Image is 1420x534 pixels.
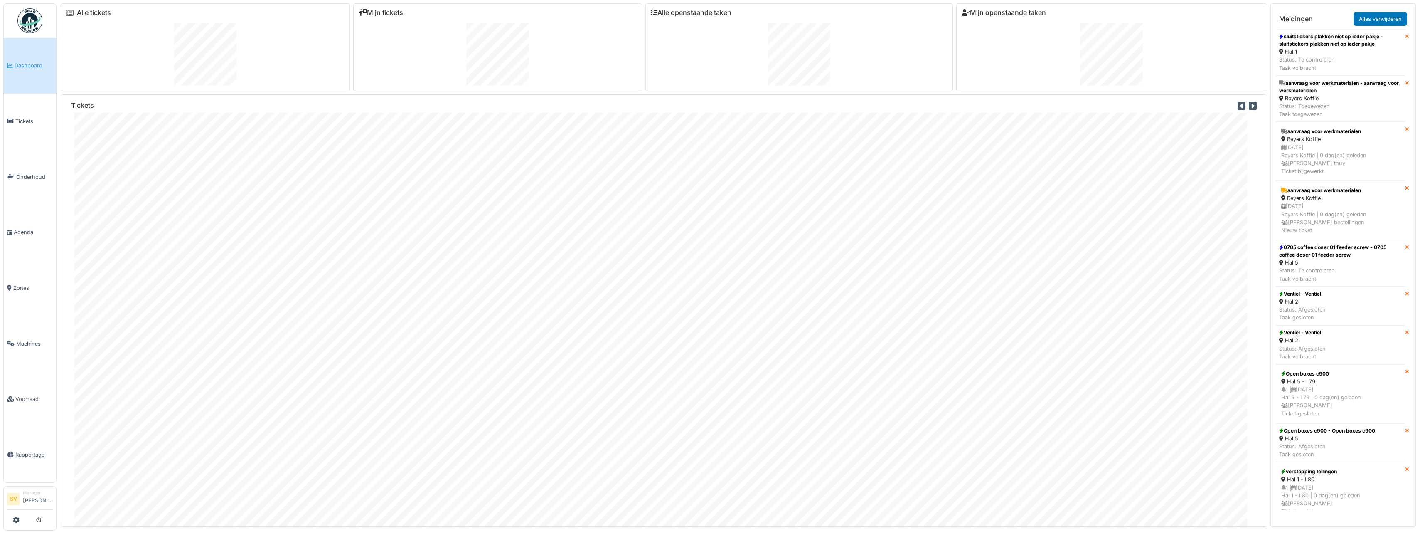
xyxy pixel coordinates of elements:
div: sluitstickers plakken niet op ieder pakje - sluitstickers plakken niet op ieder pakje [1279,33,1402,48]
div: [DATE] Beyers Koffie | 0 dag(en) geleden [PERSON_NAME] bestellingen Nieuw ticket [1281,202,1400,234]
div: Manager [23,490,53,496]
div: 0705 coffee doser 01 feeder screw - 0705 coffee doser 01 feeder screw [1279,244,1402,259]
div: 1 | [DATE] Hal 1 - L80 | 0 dag(en) geleden [PERSON_NAME] Ticket gesloten [1281,484,1400,516]
li: [PERSON_NAME] [23,490,53,508]
div: 1 | [DATE] Hal 5 - L79 | 0 dag(en) geleden [PERSON_NAME] Ticket gesloten [1281,386,1400,418]
a: Agenda [4,205,56,260]
div: Open boxes c900 [1281,370,1400,378]
li: SV [7,493,20,505]
a: Open boxes c900 Hal 5 - L79 1 |[DATE]Hal 5 - L79 | 0 dag(en) geleden [PERSON_NAME]Ticket gesloten [1276,364,1405,423]
a: Alle tickets [77,9,111,17]
div: Beyers Koffie [1279,94,1402,102]
div: [DATE] Beyers Koffie | 0 dag(en) geleden [PERSON_NAME] thuy Ticket bijgewerkt [1281,143,1400,176]
div: verstopping tellingen [1281,468,1400,475]
div: Status: Afgesloten Taak gesloten [1279,306,1326,321]
a: Ventiel - Ventiel Hal 2 Status: AfgeslotenTaak volbracht [1276,325,1405,364]
div: Status: Afgesloten Taak volbracht [1279,345,1326,361]
div: Hal 2 [1279,336,1326,344]
span: Dashboard [15,62,53,69]
a: Tickets [4,94,56,149]
a: Voorraad [4,371,56,427]
a: Alles verwijderen [1354,12,1407,26]
a: SV Manager[PERSON_NAME] [7,490,53,510]
a: Alle openstaande taken [651,9,731,17]
div: Status: Afgesloten Taak gesloten [1279,443,1375,458]
a: sluitstickers plakken niet op ieder pakje - sluitstickers plakken niet op ieder pakje Hal 1 Statu... [1276,29,1405,76]
span: Voorraad [15,395,53,403]
div: Ventiel - Ventiel [1279,290,1326,298]
div: Hal 5 - L79 [1281,378,1400,386]
div: aanvraag voor werkmaterialen [1281,187,1400,194]
a: Ventiel - Ventiel Hal 2 Status: AfgeslotenTaak gesloten [1276,287,1405,326]
div: Status: Te controleren Taak volbracht [1279,56,1402,72]
a: aanvraag voor werkmaterialen - aanvraag voor werkmaterialen Beyers Koffie Status: ToegewezenTaak ... [1276,76,1405,122]
span: Onderhoud [16,173,53,181]
div: aanvraag voor werkmaterialen [1281,128,1400,135]
a: Rapportage [4,427,56,483]
span: Tickets [15,117,53,125]
div: Hal 5 [1279,259,1402,267]
a: Zones [4,260,56,316]
div: aanvraag voor werkmaterialen - aanvraag voor werkmaterialen [1279,79,1402,94]
h6: Meldingen [1279,15,1313,23]
a: Mijn tickets [359,9,403,17]
div: Hal 1 [1279,48,1402,56]
a: Mijn openstaande taken [962,9,1046,17]
div: Hal 2 [1279,298,1326,306]
div: Beyers Koffie [1281,135,1400,143]
a: aanvraag voor werkmaterialen Beyers Koffie [DATE]Beyers Koffie | 0 dag(en) geleden [PERSON_NAME] ... [1276,122,1405,181]
div: Hal 1 - L80 [1281,475,1400,483]
h6: Tickets [71,101,94,109]
div: Beyers Koffie [1281,194,1400,202]
a: Dashboard [4,38,56,94]
a: verstopping tellingen Hal 1 - L80 1 |[DATE]Hal 1 - L80 | 0 dag(en) geleden [PERSON_NAME]Ticket ge... [1276,462,1405,521]
a: Machines [4,316,56,371]
a: Open boxes c900 - Open boxes c900 Hal 5 Status: AfgeslotenTaak gesloten [1276,423,1405,462]
div: Status: Toegewezen Taak toegewezen [1279,102,1402,118]
div: Status: Te controleren Taak volbracht [1279,267,1402,282]
span: Rapportage [15,451,53,459]
div: Hal 5 [1279,435,1375,443]
a: aanvraag voor werkmaterialen Beyers Koffie [DATE]Beyers Koffie | 0 dag(en) geleden [PERSON_NAME] ... [1276,181,1405,240]
a: Onderhoud [4,149,56,205]
a: 0705 coffee doser 01 feeder screw - 0705 coffee doser 01 feeder screw Hal 5 Status: Te controlere... [1276,240,1405,287]
span: Machines [16,340,53,348]
div: Open boxes c900 - Open boxes c900 [1279,427,1375,435]
div: Ventiel - Ventiel [1279,329,1326,336]
span: Agenda [14,228,53,236]
span: Zones [13,284,53,292]
img: Badge_color-CXgf-gQk.svg [17,8,42,33]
